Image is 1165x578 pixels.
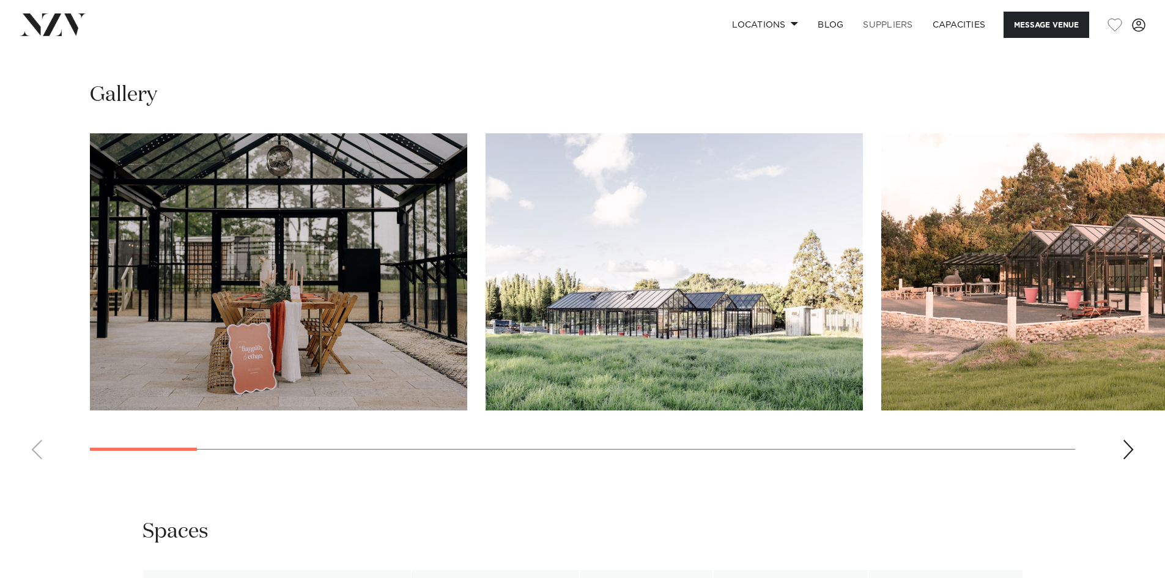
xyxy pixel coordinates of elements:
[1004,12,1089,38] button: Message Venue
[722,12,808,38] a: Locations
[20,13,86,35] img: nzv-logo.png
[808,12,853,38] a: BLOG
[486,133,863,410] swiper-slide: 2 / 23
[90,133,467,410] swiper-slide: 1 / 23
[142,518,209,546] h2: Spaces
[853,12,922,38] a: SUPPLIERS
[90,81,157,109] h2: Gallery
[923,12,996,38] a: Capacities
